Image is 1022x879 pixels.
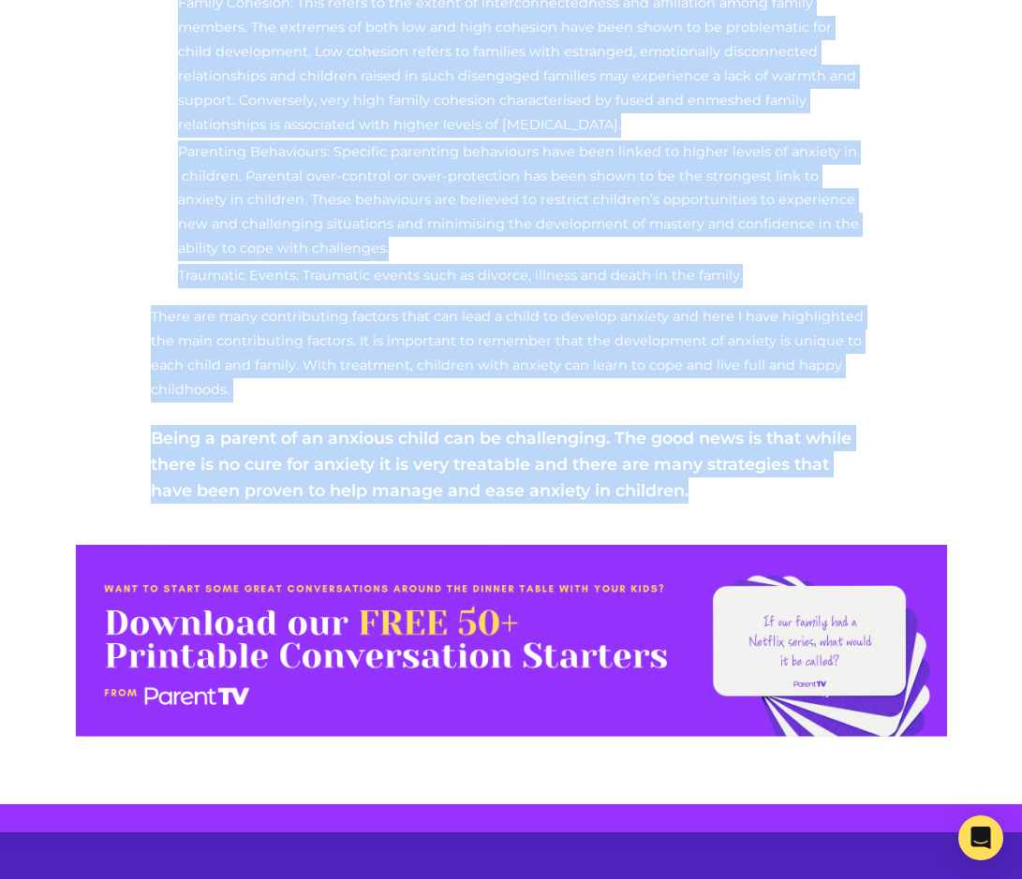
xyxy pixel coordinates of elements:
h4: Being a parent of an anxious child can be challenging. The good news is that while there is no cu... [151,425,872,504]
img: 19af42db-36e6-4211-b2a4-22a3bc3fdfc9 [76,545,947,737]
div: Open Intercom Messenger [958,815,1003,860]
li: Parenting Behaviours: Specific parenting behaviours have been linked to higher levels of anxiety ... [178,140,863,262]
p: There are many contributing factors that can lead a child to develop anxiety and here I have high... [151,305,872,403]
li: Traumatic Events: Traumatic events such as divorce, illness and death in the family. [178,264,743,288]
